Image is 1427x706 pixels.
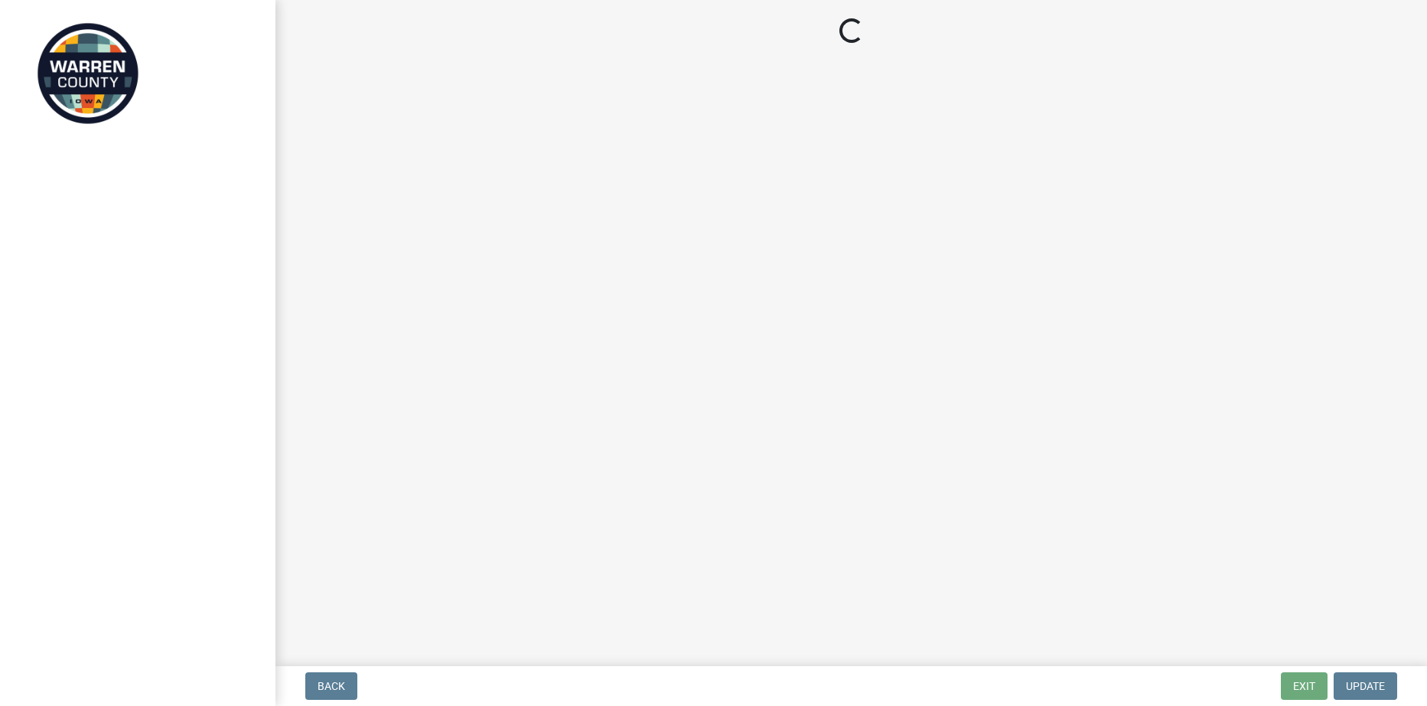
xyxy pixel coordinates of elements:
span: Update [1346,680,1385,692]
span: Back [318,680,345,692]
button: Update [1334,672,1397,700]
button: Back [305,672,357,700]
button: Exit [1281,672,1328,700]
img: Warren County, Iowa [31,16,145,131]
